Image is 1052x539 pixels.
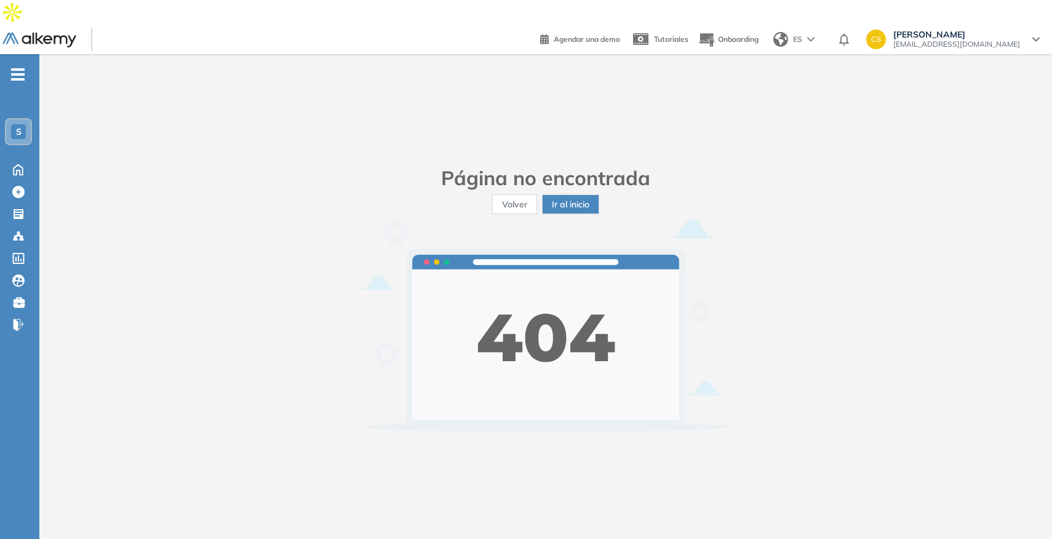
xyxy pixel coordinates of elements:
img: error [361,219,730,432]
span: Ir al inicio [552,198,589,211]
img: arrow [807,37,815,42]
button: Onboarding [698,26,759,53]
a: Agendar una demo [540,31,620,46]
span: [PERSON_NAME] [893,30,1020,39]
span: Agendar una demo [554,34,620,44]
span: S [16,127,22,137]
button: Ir al inicio [542,194,599,214]
img: Logo [2,33,76,48]
i: - [11,73,25,76]
img: world [773,32,788,47]
button: Volver [492,194,537,214]
h2: Página no encontrada [361,166,730,190]
span: Onboarding [718,34,759,44]
span: Tutoriales [654,34,688,44]
span: [EMAIL_ADDRESS][DOMAIN_NAME] [893,39,1020,49]
span: ES [793,34,802,45]
a: Tutoriales [630,23,688,55]
span: Volver [502,198,527,211]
